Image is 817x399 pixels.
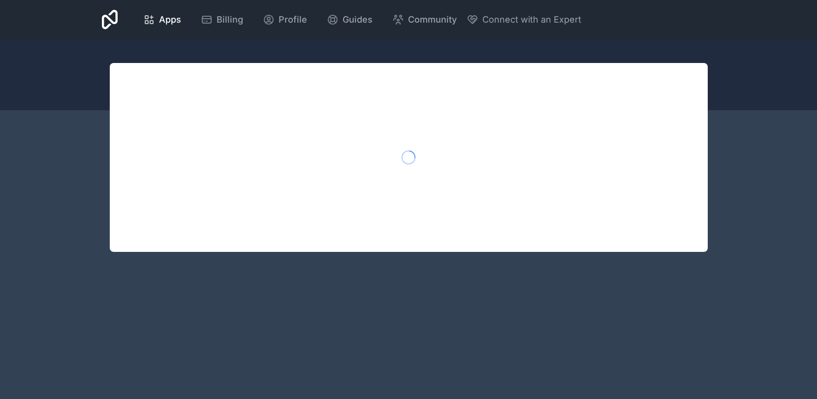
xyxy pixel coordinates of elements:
[279,13,307,27] span: Profile
[135,9,189,31] a: Apps
[384,9,465,31] a: Community
[343,13,373,27] span: Guides
[482,13,581,27] span: Connect with an Expert
[408,13,457,27] span: Community
[159,13,181,27] span: Apps
[467,13,581,27] button: Connect with an Expert
[319,9,380,31] a: Guides
[255,9,315,31] a: Profile
[217,13,243,27] span: Billing
[193,9,251,31] a: Billing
